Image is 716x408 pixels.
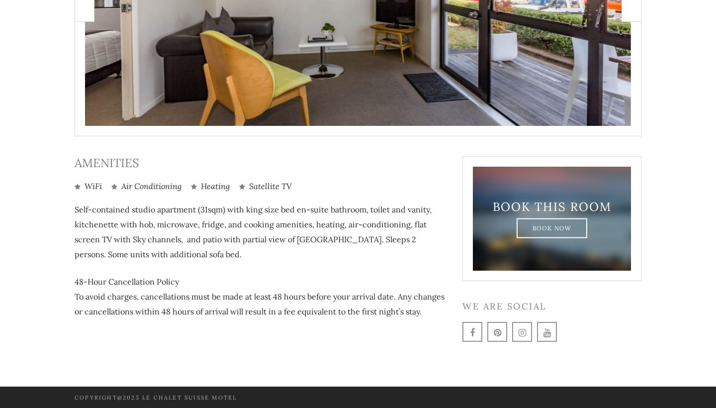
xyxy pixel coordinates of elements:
[75,274,447,319] p: 48-Hour Cancellation Policy To avoid charges, cancellations must be made at least 48 hours before...
[191,181,230,192] li: Heating
[75,393,351,403] p: Copyright@2025 Le Chalet suisse Motel
[75,156,447,171] h3: Amenities
[111,181,181,192] li: Air Conditioning
[75,181,102,192] li: WiFi
[490,200,614,214] h3: Book This Room
[517,218,588,238] a: Book Now
[75,202,447,262] p: Self-contained studio apartment (31sqm) with king size bed en-suite bathroom, toilet and vanity, ...
[462,301,641,312] h3: We are social
[239,181,292,192] li: Satellite TV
